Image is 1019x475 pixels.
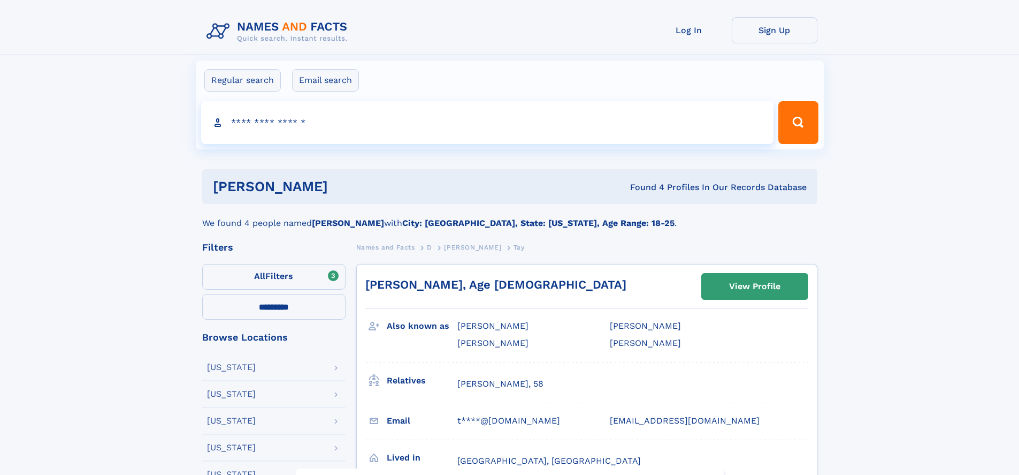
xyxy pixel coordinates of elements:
[732,17,817,43] a: Sign Up
[387,449,457,467] h3: Lived in
[610,338,681,348] span: [PERSON_NAME]
[387,412,457,430] h3: Email
[610,321,681,331] span: [PERSON_NAME]
[356,240,415,254] a: Names and Facts
[387,317,457,335] h3: Also known as
[213,180,479,193] h1: [PERSON_NAME]
[457,338,528,348] span: [PERSON_NAME]
[427,244,432,251] span: D
[202,17,356,46] img: Logo Names and Facts
[207,443,256,452] div: [US_STATE]
[312,218,384,228] b: [PERSON_NAME]
[444,240,501,254] a: [PERSON_NAME]
[457,321,528,331] span: [PERSON_NAME]
[207,390,256,398] div: [US_STATE]
[201,101,774,144] input: search input
[292,69,359,92] label: Email search
[479,182,807,193] div: Found 4 Profiles In Our Records Database
[702,274,808,299] a: View Profile
[729,274,780,299] div: View Profile
[402,218,675,228] b: City: [GEOGRAPHIC_DATA], State: [US_STATE], Age Range: 18-25
[202,333,346,342] div: Browse Locations
[204,69,281,92] label: Regular search
[778,101,818,144] button: Search Button
[444,244,501,251] span: [PERSON_NAME]
[427,240,432,254] a: D
[365,278,626,291] a: [PERSON_NAME], Age [DEMOGRAPHIC_DATA]
[254,271,265,281] span: All
[610,416,760,426] span: [EMAIL_ADDRESS][DOMAIN_NAME]
[457,378,543,390] a: [PERSON_NAME], 58
[202,264,346,290] label: Filters
[457,456,641,466] span: [GEOGRAPHIC_DATA], [GEOGRAPHIC_DATA]
[202,204,817,230] div: We found 4 people named with .
[387,372,457,390] h3: Relatives
[202,243,346,252] div: Filters
[646,17,732,43] a: Log In
[207,417,256,425] div: [US_STATE]
[514,244,525,251] span: Tay
[207,363,256,372] div: [US_STATE]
